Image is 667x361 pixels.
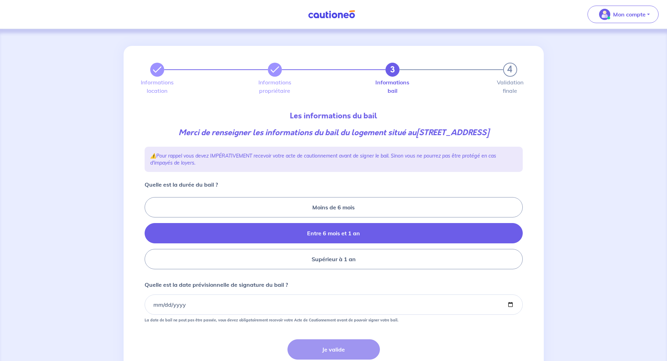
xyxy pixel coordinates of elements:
p: Quelle est la durée du bail ? [145,180,218,189]
p: Les informations du bail [145,110,523,122]
strong: [STREET_ADDRESS] [416,127,489,138]
button: illu_account_valid_menu.svgMon compte [588,6,659,23]
label: Supérieur à 1 an [145,249,523,269]
em: Pour rappel vous devez IMPÉRATIVEMENT recevoir votre acte de cautionnement avant de signer le bai... [150,153,496,166]
p: Quelle est la date prévisionnelle de signature du bail ? [145,280,288,289]
p: Mon compte [613,10,646,19]
label: Entre 6 mois et 1 an [145,223,523,243]
label: Informations propriétaire [268,79,282,93]
input: contract-date-placeholder [145,294,523,315]
button: 3 [385,63,399,77]
label: Informations location [150,79,164,93]
em: Merci de renseigner les informations du bail du logement situé au [179,127,489,138]
img: illu_account_valid_menu.svg [599,9,610,20]
p: ⚠️ [150,152,517,166]
strong: La date de bail ne peut pas être passée, vous devez obligatoirement recevoir votre Acte de Cautio... [145,318,398,322]
img: Cautioneo [305,10,358,19]
label: Informations bail [385,79,399,93]
label: Validation finale [503,79,517,93]
label: Moins de 6 mois [145,197,523,217]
